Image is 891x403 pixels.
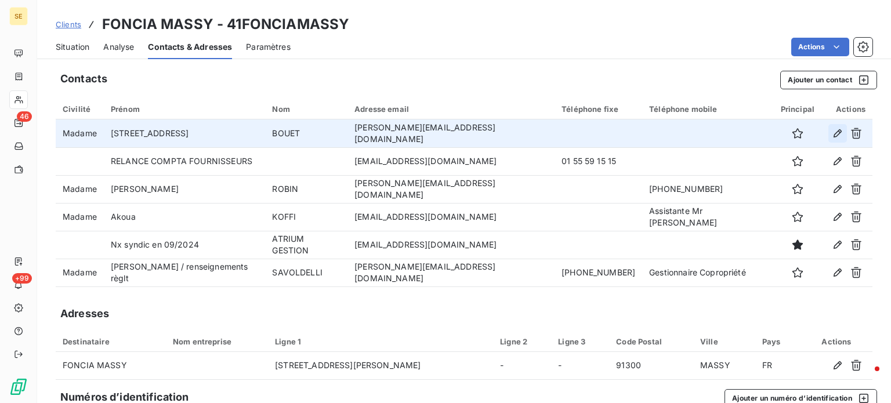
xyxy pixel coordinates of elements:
div: Ville [700,337,748,346]
td: Gestionnaire Copropriété [642,259,773,286]
td: KOFFI [265,203,347,231]
div: Ligne 1 [275,337,486,346]
div: Téléphone mobile [649,104,766,114]
td: ROBIN [265,175,347,203]
div: Nom [272,104,341,114]
td: - [551,352,609,380]
div: Pays [762,337,794,346]
td: Madame [56,259,104,286]
td: [PERSON_NAME][EMAIL_ADDRESS][DOMAIN_NAME] [347,175,555,203]
a: Clients [56,19,81,30]
button: Actions [791,38,849,56]
td: SAVOLDELLI [265,259,347,286]
div: Adresse email [354,104,548,114]
span: Paramètres [246,41,291,53]
td: RELANCE COMPTA FOURNISSEURS [104,147,265,175]
td: [PERSON_NAME][EMAIL_ADDRESS][DOMAIN_NAME] [347,119,555,147]
td: [PERSON_NAME][EMAIL_ADDRESS][DOMAIN_NAME] [347,259,555,286]
div: Civilité [63,104,97,114]
td: 01 55 59 15 15 [555,147,642,175]
td: MASSY [693,352,755,380]
td: Madame [56,175,104,203]
span: 46 [17,111,32,122]
td: Akoua [104,203,265,231]
td: [EMAIL_ADDRESS][DOMAIN_NAME] [347,203,555,231]
td: [STREET_ADDRESS][PERSON_NAME] [268,352,493,380]
div: Prénom [111,104,258,114]
div: SE [9,7,28,26]
td: [PHONE_NUMBER] [555,259,642,286]
td: [PHONE_NUMBER] [642,175,773,203]
span: Contacts & Adresses [148,41,232,53]
div: Destinataire [63,337,159,346]
h5: Adresses [60,306,109,322]
td: [STREET_ADDRESS] [104,119,265,147]
td: [PERSON_NAME] [104,175,265,203]
td: Madame [56,203,104,231]
td: FONCIA MASSY [56,352,166,380]
button: Ajouter un contact [780,71,877,89]
div: Ligne 2 [500,337,544,346]
td: Nx syndic en 09/2024 [104,231,265,259]
div: Actions [828,104,865,114]
span: Situation [56,41,89,53]
h3: FONCIA MASSY - 41FONCIAMASSY [102,14,349,35]
div: Ligne 3 [558,337,602,346]
td: [EMAIL_ADDRESS][DOMAIN_NAME] [347,231,555,259]
td: 91300 [609,352,693,380]
span: +99 [12,273,32,284]
img: Logo LeanPay [9,377,28,396]
div: Code Postal [616,337,686,346]
td: BOUET [265,119,347,147]
iframe: Intercom live chat [852,364,879,391]
div: Nom entreprise [173,337,261,346]
span: Clients [56,20,81,29]
div: Actions [807,337,865,346]
td: - [493,352,551,380]
div: Téléphone fixe [562,104,635,114]
td: ATRIUM GESTION [265,231,347,259]
td: [PERSON_NAME] / renseignements règlt [104,259,265,286]
h5: Contacts [60,71,107,87]
td: Madame [56,119,104,147]
td: Assistante Mr [PERSON_NAME] [642,203,773,231]
span: Analyse [103,41,134,53]
td: FR [755,352,801,380]
td: [EMAIL_ADDRESS][DOMAIN_NAME] [347,147,555,175]
div: Principal [781,104,814,114]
